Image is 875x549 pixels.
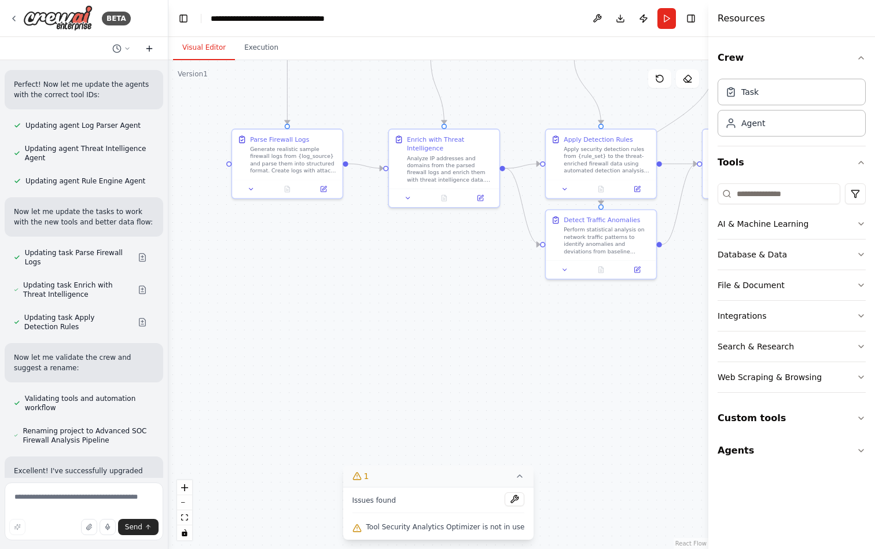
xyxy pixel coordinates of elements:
[564,135,633,143] div: Apply Detection Rules
[718,249,787,260] div: Database & Data
[118,519,159,535] button: Send
[425,193,464,204] button: No output available
[564,146,650,175] div: Apply security detection rules from {rule_set} to the threat-enriched firewall data using automat...
[177,495,192,510] button: zoom out
[741,86,759,98] div: Task
[308,184,339,195] button: Open in side panel
[24,313,128,331] span: Updating task Apply Detection Rules
[718,279,785,291] div: File & Document
[25,176,145,186] span: Updating agent Rule Engine Agent
[343,466,534,487] button: 1
[718,270,866,300] button: File & Document
[465,193,495,204] button: Open in side panel
[569,57,605,123] g: Edge from 082a1a2c-a117-4042-aa5f-8c8760fd0af3 to b72e186d-2a30-45fa-a542-bb653f236695
[81,519,97,535] button: Upload files
[718,240,866,270] button: Database & Data
[564,226,650,255] div: Perform statistical analysis on network traffic patterns to identify anomalies and deviations fro...
[177,480,192,540] div: React Flow controls
[718,341,794,352] div: Search & Research
[718,434,866,467] button: Agents
[718,74,866,146] div: Crew
[718,310,766,322] div: Integrations
[235,36,288,60] button: Execution
[622,264,652,275] button: Open in side panel
[177,480,192,495] button: zoom in
[9,519,25,535] button: Improve this prompt
[718,218,808,230] div: AI & Machine Learning
[662,159,697,168] g: Edge from b72e186d-2a30-45fa-a542-bb653f236695 to 7983157f-9f72-422c-b4d0-51b02321183a
[718,402,866,434] button: Custom tools
[564,216,640,224] div: Detect Traffic Anomalies
[231,128,344,199] div: Parse Firewall LogsGenerate realistic sample firewall logs from {log_source} and parse them into ...
[250,135,309,143] div: Parse Firewall Logs
[173,36,235,60] button: Visual Editor
[14,352,154,373] p: Now let me validate the crew and suggest a rename:
[545,209,657,280] div: Detect Traffic AnomaliesPerform statistical analysis on network traffic patterns to identify anom...
[597,57,722,204] g: Edge from 30446369-72e0-4001-8a92-213e87f5c851 to 36100b20-299c-4f0c-a10a-a316fecfd002
[23,426,154,445] span: Renaming project to Advanced SOC Firewall Analysis Pipeline
[25,248,128,267] span: Updating task Parse Firewall Logs
[741,117,765,129] div: Agent
[348,159,383,172] g: Edge from 75e2071e-c400-4d78-9498-1c25e4111d06 to bc46dd16-c826-4f2c-af00-a50a6fbb056d
[14,466,154,518] p: Excellent! I've successfully upgraded your SOC automation with powerful custom tools and improved...
[108,42,135,56] button: Switch to previous chat
[407,154,494,183] div: Analyze IP addresses and domains from the parsed firewall logs and enrich them with threat intell...
[407,135,494,153] div: Enrich with Threat Intelligence
[23,281,128,299] span: Updating task Enrich with Threat Intelligence
[718,179,866,402] div: Tools
[718,362,866,392] button: Web Scraping & Browsing
[250,146,337,175] div: Generate realistic sample firewall logs from {log_source} and parse them into structured format. ...
[25,394,154,412] span: Validating tools and automation workflow
[505,164,540,249] g: Edge from bc46dd16-c826-4f2c-af00-a50a6fbb056d to 36100b20-299c-4f0c-a10a-a316fecfd002
[283,57,292,123] g: Edge from 8432bca4-75c3-4976-a73e-74bf3e958542 to 75e2071e-c400-4d78-9498-1c25e4111d06
[366,522,525,532] span: Tool Security Analytics Optimizer is not in use
[622,184,652,195] button: Open in side panel
[545,128,657,199] div: Apply Detection RulesApply security detection rules from {rule_set} to the threat-enriched firewa...
[102,12,131,25] div: BETA
[100,519,116,535] button: Click to speak your automation idea
[177,525,192,540] button: toggle interactivity
[718,331,866,362] button: Search & Research
[505,159,540,172] g: Edge from bc46dd16-c826-4f2c-af00-a50a6fbb056d to b72e186d-2a30-45fa-a542-bb653f236695
[125,522,142,532] span: Send
[718,42,866,74] button: Crew
[177,510,192,525] button: fit view
[718,301,866,331] button: Integrations
[683,10,699,27] button: Hide right sidebar
[140,42,159,56] button: Start a new chat
[25,121,141,130] span: Updating agent Log Parser Agent
[269,184,307,195] button: No output available
[388,128,501,208] div: Enrich with Threat IntelligenceAnalyze IP addresses and domains from the parsed firewall logs and...
[25,144,154,163] span: Updating agent Threat Intelligence Agent
[718,371,822,383] div: Web Scraping & Browsing
[211,13,341,24] nav: breadcrumb
[582,264,620,275] button: No output available
[582,184,620,195] button: No output available
[178,69,208,79] div: Version 1
[426,57,448,123] g: Edge from 2b637cb1-d7b9-4363-a245-199a3afbee23 to bc46dd16-c826-4f2c-af00-a50a6fbb056d
[675,540,707,547] a: React Flow attribution
[662,159,697,249] g: Edge from 36100b20-299c-4f0c-a10a-a316fecfd002 to 7983157f-9f72-422c-b4d0-51b02321183a
[14,207,154,227] p: Now let me update the tasks to work with the new tools and better data flow:
[14,79,154,100] p: Perfect! Now let me update the agents with the correct tool IDs:
[175,10,192,27] button: Hide left sidebar
[718,12,765,25] h4: Resources
[718,146,866,179] button: Tools
[364,470,369,482] span: 1
[718,209,866,239] button: AI & Machine Learning
[23,5,93,31] img: Logo
[352,496,396,505] span: Issues found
